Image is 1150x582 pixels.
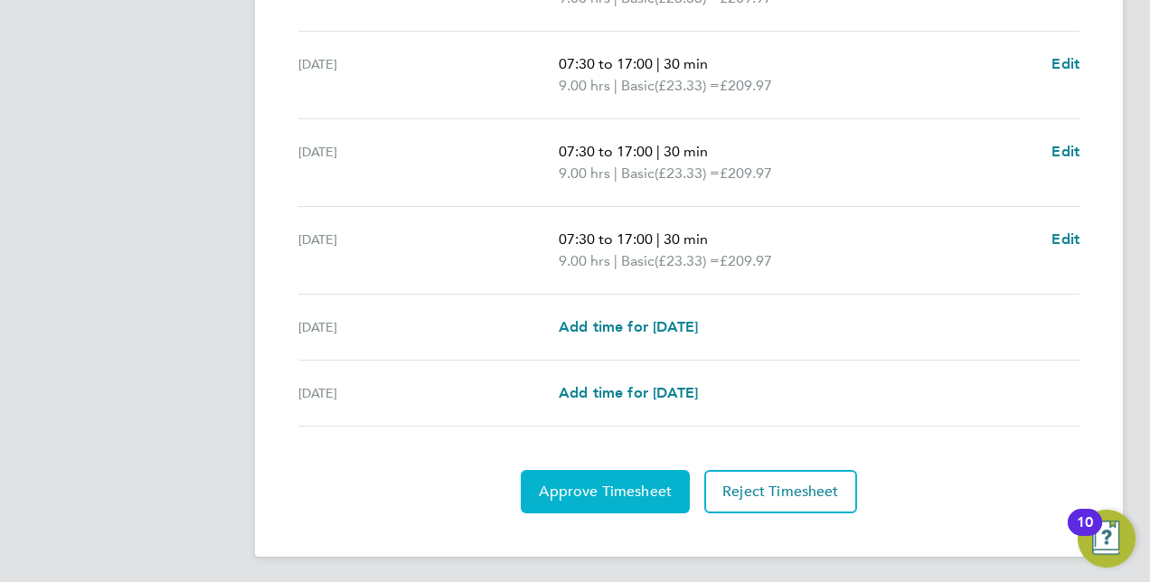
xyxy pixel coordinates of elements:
[298,229,559,272] div: [DATE]
[559,384,698,401] span: Add time for [DATE]
[1077,522,1093,546] div: 10
[664,143,708,160] span: 30 min
[559,316,698,338] a: Add time for [DATE]
[720,77,772,94] span: £209.97
[1051,141,1079,163] a: Edit
[559,55,653,72] span: 07:30 to 17:00
[298,53,559,97] div: [DATE]
[720,164,772,182] span: £209.97
[559,143,653,160] span: 07:30 to 17:00
[614,77,617,94] span: |
[1051,143,1079,160] span: Edit
[656,143,660,160] span: |
[621,163,655,184] span: Basic
[1051,230,1079,248] span: Edit
[521,470,690,513] button: Approve Timesheet
[614,252,617,269] span: |
[656,55,660,72] span: |
[621,75,655,97] span: Basic
[298,316,559,338] div: [DATE]
[1051,229,1079,250] a: Edit
[655,164,720,182] span: (£23.33) =
[559,230,653,248] span: 07:30 to 17:00
[298,141,559,184] div: [DATE]
[656,230,660,248] span: |
[655,77,720,94] span: (£23.33) =
[559,252,610,269] span: 9.00 hrs
[298,382,559,404] div: [DATE]
[559,382,698,404] a: Add time for [DATE]
[559,164,610,182] span: 9.00 hrs
[539,483,672,501] span: Approve Timesheet
[1078,510,1136,568] button: Open Resource Center, 10 new notifications
[621,250,655,272] span: Basic
[614,164,617,182] span: |
[1051,53,1079,75] a: Edit
[1051,55,1079,72] span: Edit
[664,230,708,248] span: 30 min
[704,470,857,513] button: Reject Timesheet
[655,252,720,269] span: (£23.33) =
[559,77,610,94] span: 9.00 hrs
[559,318,698,335] span: Add time for [DATE]
[720,252,772,269] span: £209.97
[722,483,839,501] span: Reject Timesheet
[664,55,708,72] span: 30 min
